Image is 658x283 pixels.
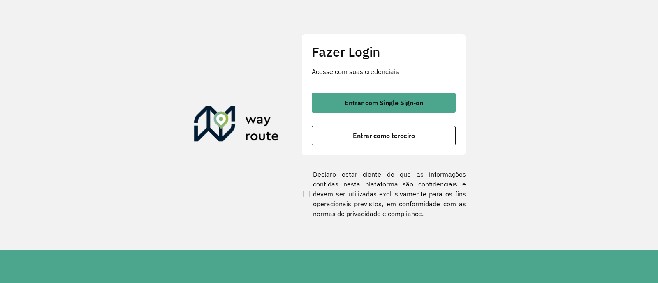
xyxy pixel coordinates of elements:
img: Roteirizador AmbevTech [194,106,279,145]
button: button [312,126,456,145]
span: Entrar como terceiro [353,132,415,139]
span: Entrar com Single Sign-on [345,99,423,106]
h2: Fazer Login [312,44,456,60]
button: button [312,93,456,113]
p: Acesse com suas credenciais [312,67,456,76]
label: Declaro estar ciente de que as informações contidas nesta plataforma são confidenciais e devem se... [301,169,466,219]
